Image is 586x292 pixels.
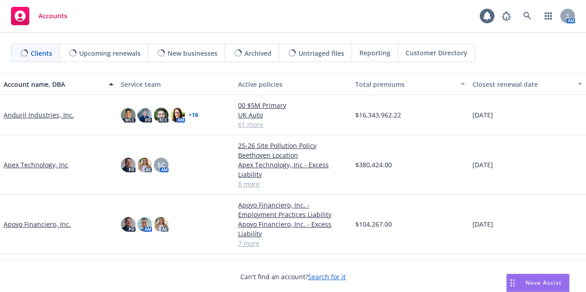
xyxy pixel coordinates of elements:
[238,141,348,160] a: 25-26 Site Pollution Policy Beethoven Location
[238,260,348,288] a: [PERSON_NAME] Tow & Service Center Inc. - Garage Keepers Liability
[355,80,455,89] div: Total premiums
[117,73,234,95] button: Service team
[238,160,348,179] a: Apex Technology, Inc - Excess Liability
[406,48,467,58] span: Customer Directory
[238,200,348,219] a: Apoyo Financiero, Inc. - Employment Practices Liability
[352,73,469,95] button: Total premiums
[472,160,493,170] span: [DATE]
[154,217,168,232] img: photo
[238,239,348,248] a: 7 more
[526,279,562,287] span: Nova Assist
[154,108,168,122] img: photo
[469,73,586,95] button: Closest renewal date
[472,219,493,229] span: [DATE]
[137,108,152,122] img: photo
[506,274,570,292] button: Nova Assist
[497,7,515,25] a: Report a Bug
[7,3,71,29] a: Accounts
[4,110,74,120] a: Anduril Industries, Inc.
[189,112,198,118] a: + 16
[137,217,152,232] img: photo
[238,110,348,120] a: UK Auto
[31,48,52,58] span: Clients
[121,217,136,232] img: photo
[238,101,348,110] a: 00 $5M Primary
[238,80,348,89] div: Active policies
[4,80,103,89] div: Account name, DBA
[4,219,71,229] a: Apoyo Financiero, Inc.
[244,48,271,58] span: Archived
[79,48,141,58] span: Upcoming renewals
[121,158,136,172] img: photo
[234,73,352,95] button: Active policies
[355,160,392,170] span: $380,424.00
[238,120,348,129] a: 61 more
[121,108,136,122] img: photo
[168,48,217,58] span: New businesses
[355,110,401,120] span: $16,343,962.22
[298,48,344,58] span: Untriaged files
[472,110,493,120] span: [DATE]
[308,272,346,281] a: Search for it
[137,158,152,172] img: photo
[38,12,67,20] span: Accounts
[507,274,518,292] div: Drag to move
[170,108,185,122] img: photo
[157,160,165,170] span: SC
[359,48,391,58] span: Reporting
[121,80,231,89] div: Service team
[518,7,537,25] a: Search
[355,219,392,229] span: $104,267.00
[238,219,348,239] a: Apoyo Financiero, Inc. - Excess Liability
[4,160,68,170] a: Apex Technology, Inc
[539,7,558,25] a: Switch app
[240,272,346,281] span: Can't find an account?
[472,80,572,89] div: Closest renewal date
[238,179,348,189] a: 8 more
